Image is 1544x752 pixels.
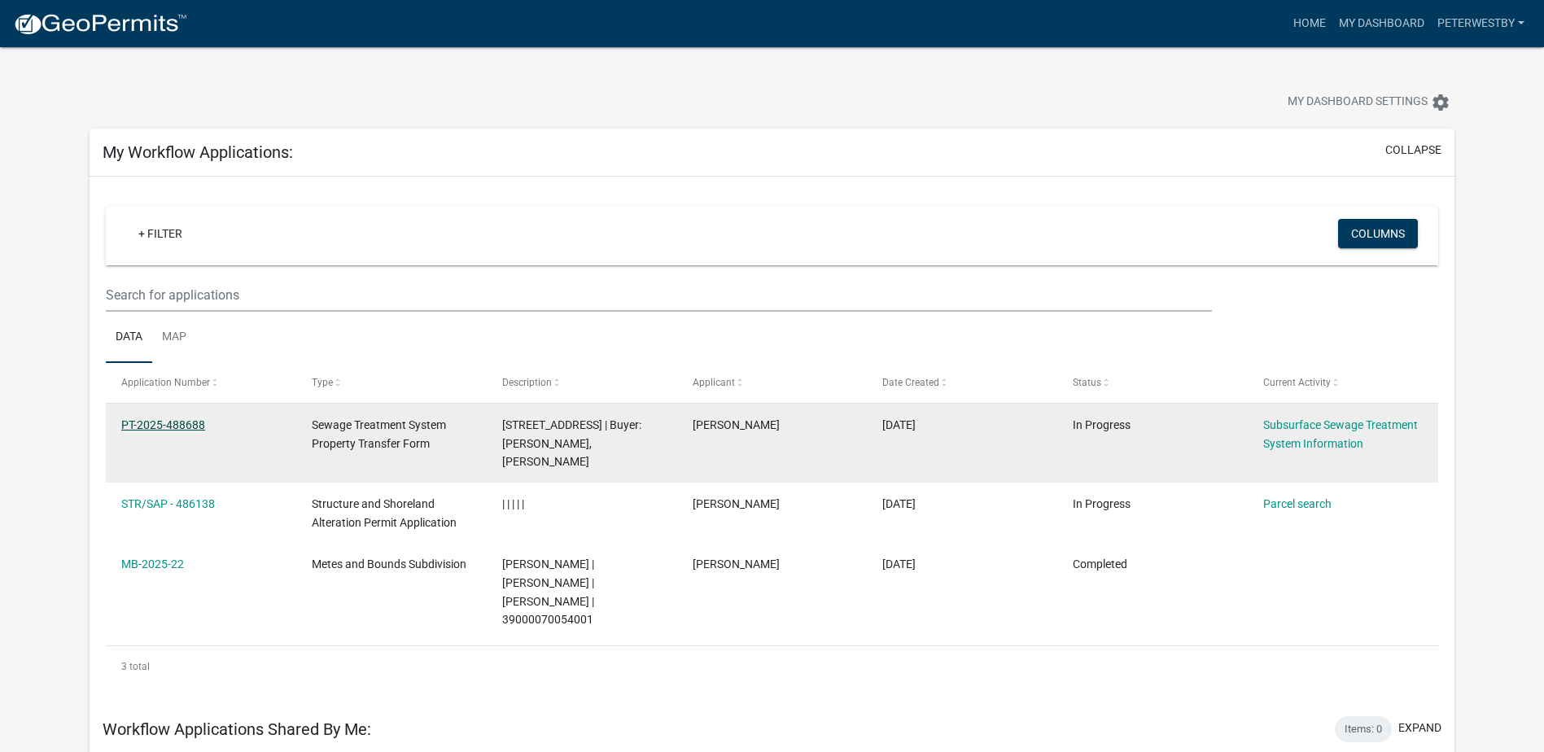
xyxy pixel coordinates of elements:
[121,497,215,510] a: STR/SAP - 486138
[1288,93,1428,112] span: My Dashboard Settings
[1332,8,1431,39] a: My Dashboard
[693,497,780,510] span: Peter Westby
[882,497,916,510] span: 09/30/2025
[1263,418,1418,450] a: Subsurface Sewage Treatment System Information
[312,377,333,388] span: Type
[1073,557,1127,571] span: Completed
[1431,8,1531,39] a: peterwestby
[312,557,466,571] span: Metes and Bounds Subdivision
[502,377,552,388] span: Description
[1338,219,1418,248] button: Columns
[693,377,735,388] span: Applicant
[487,363,677,402] datatable-header-cell: Description
[502,557,594,626] span: Emma Swenson | PETER J WESTBY | JEANNIE WESTBY | 39000070054001
[106,646,1438,687] div: 3 total
[1287,8,1332,39] a: Home
[1073,497,1131,510] span: In Progress
[1275,86,1463,118] button: My Dashboard Settingssettings
[882,377,939,388] span: Date Created
[125,219,195,248] a: + Filter
[1248,363,1438,402] datatable-header-cell: Current Activity
[1431,93,1450,112] i: settings
[502,418,641,469] span: 38280 228TH AVE | Buyer: Peter Westby, Jeannie Westby
[1073,377,1101,388] span: Status
[296,363,487,402] datatable-header-cell: Type
[90,177,1454,703] div: collapse
[103,142,293,162] h5: My Workflow Applications:
[1398,719,1441,737] button: expand
[121,557,184,571] a: MB-2025-22
[693,557,780,571] span: Peter Westby
[1057,363,1248,402] datatable-header-cell: Status
[121,377,210,388] span: Application Number
[867,363,1057,402] datatable-header-cell: Date Created
[1073,418,1131,431] span: In Progress
[103,719,371,739] h5: Workflow Applications Shared By Me:
[882,418,916,431] span: 10/06/2025
[693,418,780,431] span: Peter Westby
[106,363,296,402] datatable-header-cell: Application Number
[312,418,446,450] span: Sewage Treatment System Property Transfer Form
[1385,142,1441,159] button: collapse
[502,497,524,510] span: | | | | |
[1263,377,1331,388] span: Current Activity
[152,312,196,364] a: Map
[121,418,205,431] a: PT-2025-488688
[882,557,916,571] span: 09/30/2025
[106,278,1212,312] input: Search for applications
[1335,716,1392,742] div: Items: 0
[676,363,867,402] datatable-header-cell: Applicant
[312,497,457,529] span: Structure and Shoreland Alteration Permit Application
[106,312,152,364] a: Data
[1263,497,1332,510] a: Parcel search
